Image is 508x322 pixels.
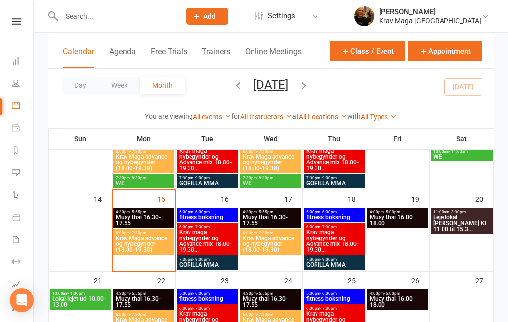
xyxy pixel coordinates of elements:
[257,291,273,296] span: - 5:55pm
[112,128,176,149] th: Mon
[179,148,236,171] span: Krav maga nybegynder og Advance mix 18.00-19.30...
[257,210,273,214] span: - 5:55pm
[12,274,34,297] a: Assessments
[193,257,210,262] span: - 9:00pm
[320,306,337,311] span: - 7:30pm
[320,225,337,229] span: - 7:30pm
[292,112,299,120] strong: at
[306,306,363,311] span: 6:00pm
[115,296,172,308] span: Muay thai 16.30-17.55
[254,78,288,92] button: [DATE]
[179,257,236,262] span: 7:30pm
[157,272,175,288] div: 22
[179,210,236,214] span: 5:00pm
[62,77,99,94] button: Day
[284,272,302,288] div: 24
[193,113,231,121] a: All events
[242,154,299,171] span: Krav Maga advance og nybegynder (18.00-19.30)
[130,231,146,235] span: - 7:30pm
[115,214,172,226] span: Muay thai 16.30-17.55
[306,257,363,262] span: 7:30pm
[12,118,34,140] a: Payments
[257,149,273,154] span: - 7:30pm
[179,291,236,296] span: 5:00pm
[306,291,363,296] span: 5:00pm
[245,47,302,68] button: Online Meetings
[68,291,85,296] span: - 1:00pm
[186,8,228,25] button: Add
[193,210,210,214] span: - 6:00pm
[221,190,239,207] div: 16
[145,112,193,120] strong: You are viewing
[179,180,236,186] span: GORILLA MMA
[320,176,337,180] span: - 9:00pm
[109,47,136,68] button: Agenda
[257,176,273,180] span: - 8:30pm
[12,51,34,73] a: Dashboard
[257,312,273,317] span: - 7:30pm
[130,210,146,214] span: - 5:55pm
[330,41,405,61] button: Class / Event
[115,154,172,171] span: Krav Maga advance og nybegynder (18.00-19.30)
[115,176,172,180] span: 7:30pm
[115,180,172,186] span: WE
[449,210,466,214] span: - 3:30pm
[99,77,140,94] button: Week
[449,149,468,154] span: - 11:00am
[179,229,236,253] span: Krav maga nybegynder og Advance mix 18.00-19.30...
[12,95,34,118] a: Calendar
[240,113,292,121] a: All Instructors
[306,225,363,229] span: 6:00pm
[320,210,337,214] span: - 6:00pm
[320,257,337,262] span: - 9:00pm
[12,73,34,95] a: People
[140,77,185,94] button: Month
[130,149,146,154] span: - 7:30pm
[179,225,236,229] span: 6:00pm
[12,207,34,230] a: Product Sales
[242,176,299,180] span: 7:30pm
[306,214,363,220] span: fitness boksning
[354,6,374,26] img: thumb_image1537003722.png
[242,210,299,214] span: 4:30pm
[49,128,112,149] th: Sun
[320,291,337,296] span: - 6:00pm
[193,176,210,180] span: - 9:00pm
[306,148,363,171] span: Krav maga nybegynder og Advance mix 18.00-19.30...
[59,9,173,23] input: Search...
[306,262,363,268] span: GORILLA MMA
[369,210,426,214] span: 4:00pm
[12,140,34,162] a: Reports
[179,214,236,220] span: fitness boksning
[115,231,172,235] span: 6:00pm
[242,312,299,317] span: 6:00pm
[384,291,400,296] span: - 5:00pm
[299,113,347,121] a: All Locations
[369,296,426,308] span: Muay thai 16.00 18.00
[411,190,429,207] div: 19
[179,176,236,180] span: 7:30pm
[433,214,491,232] span: Leje lokal [PERSON_NAME] Kl 11.00 til 15.3...
[361,113,397,121] a: All Types
[242,180,299,186] span: WE
[348,190,366,207] div: 18
[242,296,299,308] span: Muay thai 16.30-17.55
[242,149,299,154] span: 6:00pm
[430,128,494,149] th: Sat
[115,210,172,214] span: 4:30pm
[94,190,112,207] div: 14
[306,176,363,180] span: 7:30pm
[231,112,240,120] strong: for
[242,291,299,296] span: 4:30pm
[115,235,172,253] span: Krav Maga advance og nybegynder (18.00-19.30)
[306,180,363,186] span: GORILLA MMA
[408,41,482,61] button: Appointment
[379,16,481,25] div: Krav Maga [GEOGRAPHIC_DATA]
[221,272,239,288] div: 23
[433,154,491,160] span: WE
[475,272,493,288] div: 27
[268,5,295,27] span: Settings
[115,291,172,296] span: 4:30pm
[176,128,239,149] th: Tue
[379,7,481,16] div: [PERSON_NAME]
